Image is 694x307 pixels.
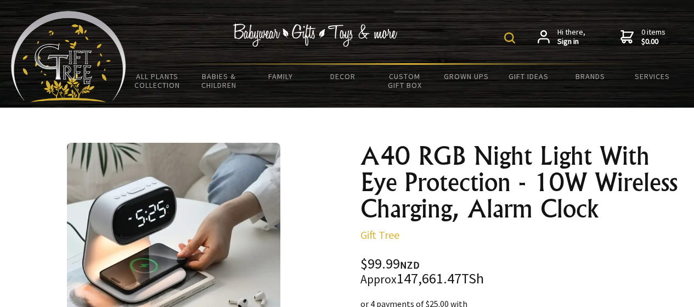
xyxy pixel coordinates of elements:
[641,37,665,47] strong: $0.00
[126,65,188,97] a: All Plants Collection
[400,259,420,271] span: NZD
[360,257,681,286] div: $99.99 147,661.47TSh
[641,27,665,47] span: 0 items
[621,65,683,88] a: Services
[436,65,498,88] a: Grown Ups
[374,65,436,97] a: Custom Gift Box
[360,143,681,222] h1: A40 RGB Night Light With Eye Protection - 10W Wireless Charging, Alarm Clock
[360,272,397,287] small: Approx
[498,65,560,88] a: Gift Ideas
[538,27,585,47] a: Hi there,Sign in
[312,65,374,88] a: Decor
[233,24,398,47] img: Babywear - Gifts - Toys & more
[360,228,399,242] a: Gift Tree
[557,37,585,47] strong: Sign in
[250,65,312,88] a: Family
[557,27,585,47] span: Hi there,
[504,32,515,43] img: product search
[11,11,126,102] img: Babyware - Gifts - Toys and more...
[620,27,665,47] a: 0 items$0.00
[188,65,250,97] a: Babies & Children
[559,65,621,88] a: Brands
